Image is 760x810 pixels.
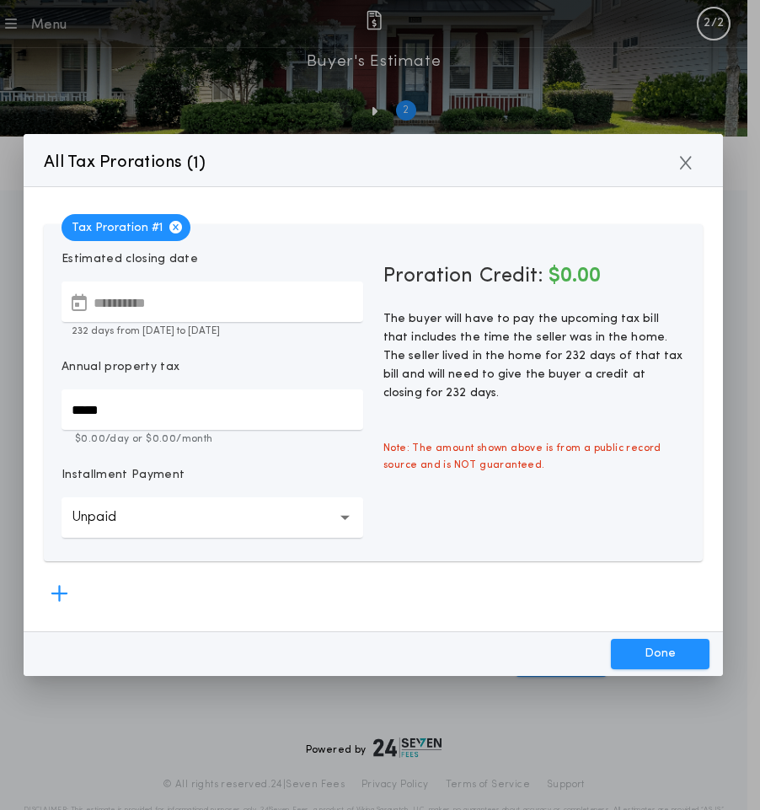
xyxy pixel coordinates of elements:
span: Note: The amount shown above is from a public record source and is NOT guaranteed. [373,430,695,484]
p: All Tax Prorations ( ) [44,149,206,176]
span: The buyer will have to pay the upcoming tax bill that includes the time the seller was in the hom... [383,313,682,400]
p: Estimated closing date [62,251,363,268]
span: Credit: [479,266,543,287]
button: Unpaid [62,497,363,538]
input: Annual property tax [62,389,363,430]
p: 232 days from [DATE] to [DATE] [62,324,363,339]
p: $0.00 /day or $0.00 /month [62,432,363,447]
span: $0.00 [549,266,601,287]
span: Proration [383,263,473,290]
span: Tax Proration # 1 [62,214,190,241]
span: 1 [193,155,199,172]
p: Unpaid [72,507,143,528]
p: Installment Payment [62,467,185,484]
p: Annual property tax [62,359,179,376]
button: Done [611,639,709,669]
